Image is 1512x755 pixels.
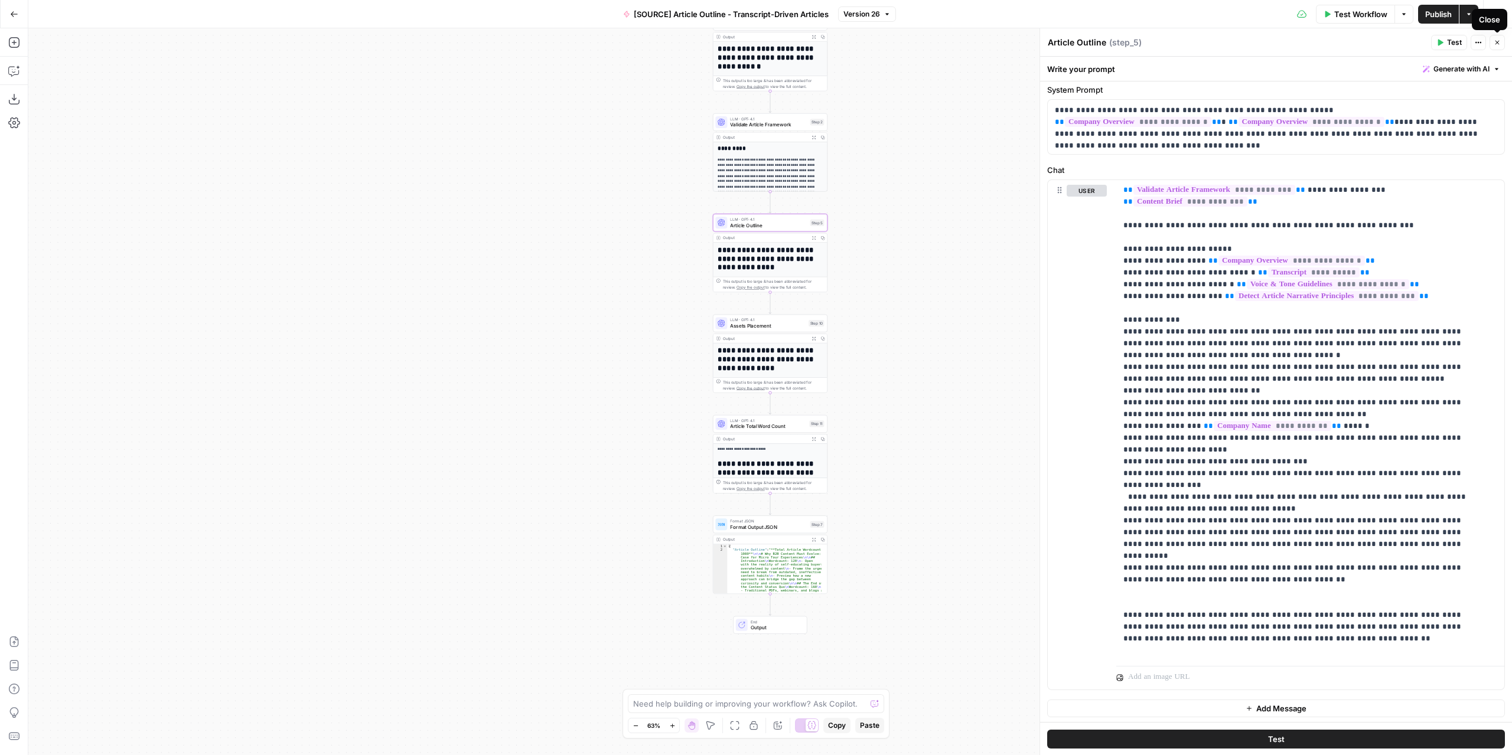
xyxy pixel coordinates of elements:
[647,721,660,730] span: 63%
[810,119,825,125] div: Step 2
[723,436,807,442] div: Output
[751,619,801,625] span: End
[1425,8,1452,20] span: Publish
[828,720,846,731] span: Copy
[1418,5,1459,24] button: Publish
[713,548,728,747] div: 2
[751,624,801,632] span: Output
[737,84,765,89] span: Copy the output
[723,379,825,391] div: This output is too large & has been abbreviated for review. to view the full content.
[1268,733,1285,744] span: Test
[1047,700,1505,717] button: Add Message
[730,217,807,223] span: LLM · GPT-4.1
[1256,702,1306,714] span: Add Message
[769,594,771,616] g: Edge from step_7 to end
[723,480,825,492] div: This output is too large & has been abbreviated for review. to view the full content.
[737,285,765,290] span: Copy the output
[713,616,827,634] div: EndOutput
[1047,729,1505,748] button: Test
[769,292,771,314] g: Edge from step_5 to step_10
[769,191,771,213] g: Edge from step_2 to step_5
[723,235,807,241] div: Output
[1047,84,1505,96] label: System Prompt
[1479,14,1500,25] div: Close
[1047,164,1505,176] label: Chat
[1316,5,1394,24] button: Test Workflow
[730,317,806,323] span: LLM · GPT-4.1
[723,77,825,89] div: This output is too large & has been abbreviated for review. to view the full content.
[810,521,825,528] div: Step 7
[634,8,829,20] span: [SOURCE] Article Outline - Transcript-Driven Articles
[1418,61,1505,77] button: Generate with AI
[1048,180,1107,689] div: user
[730,116,807,122] span: LLM · GPT-4.1
[723,279,825,290] div: This output is too large & has been abbreviated for review. to view the full content.
[730,322,806,330] span: Assets Placement
[769,91,771,113] g: Edge from step_1 to step_2
[723,537,807,542] div: Output
[730,121,807,129] span: Validate Article Framework
[1431,35,1467,50] button: Test
[769,393,771,414] g: Edge from step_10 to step_11
[730,523,807,531] span: Format Output JSON
[1433,64,1490,74] span: Generate with AI
[843,9,880,19] span: Version 26
[723,335,807,341] div: Output
[730,221,807,229] span: Article Outline
[713,544,728,548] div: 1
[1040,57,1512,81] div: Write your prompt
[1109,37,1142,48] span: ( step_5 )
[713,515,827,594] div: Format JSONFormat Output JSONStep 7Output{ "Article Outline":"**Total Article Wordcount: 1080**\n...
[723,135,807,140] div: Output
[769,493,771,515] g: Edge from step_11 to step_7
[838,6,896,22] button: Version 26
[823,718,850,733] button: Copy
[737,486,765,491] span: Copy the output
[809,420,824,427] div: Step 11
[809,320,824,326] div: Step 10
[730,417,806,423] span: LLM · GPT-4.1
[860,720,879,731] span: Paste
[1447,37,1462,48] span: Test
[1067,185,1107,197] button: user
[810,220,825,226] div: Step 5
[1048,37,1106,48] textarea: Article Outline
[730,423,806,430] span: Article Total Word Count
[730,518,807,524] span: Format JSON
[616,5,836,24] button: [SOURCE] Article Outline - Transcript-Driven Articles
[855,718,884,733] button: Paste
[1334,8,1387,20] span: Test Workflow
[723,544,727,548] span: Toggle code folding, rows 1 through 3
[737,385,765,390] span: Copy the output
[723,34,807,40] div: Output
